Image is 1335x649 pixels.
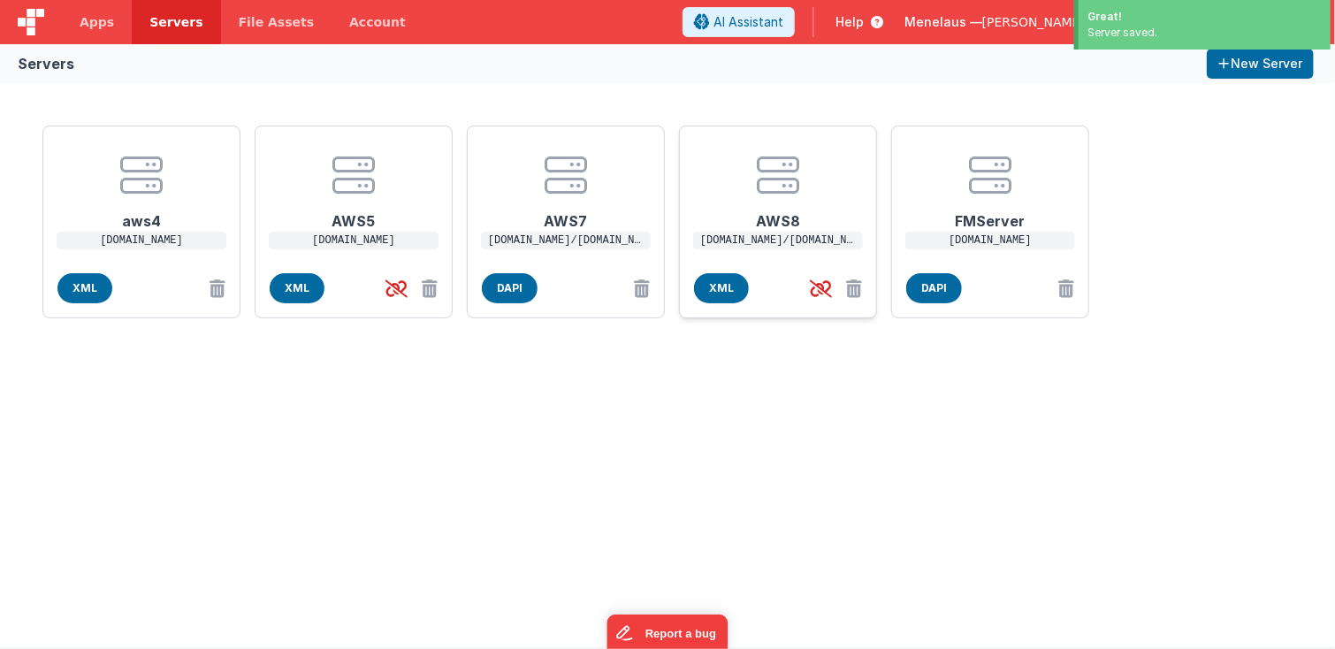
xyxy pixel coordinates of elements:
span: File Assets [239,13,315,31]
span: Menelaus — [904,13,982,31]
h1: AWS8 [707,196,849,232]
h1: AWS5 [283,196,424,232]
div: Great! [1087,9,1322,25]
span: DAPI [482,273,538,303]
span: XML [694,273,749,303]
button: New Server [1207,49,1314,79]
p: [DOMAIN_NAME]/[DOMAIN_NAME] [693,232,863,249]
span: [PERSON_NAME][EMAIL_ADDRESS][DOMAIN_NAME] [982,13,1301,31]
div: Server saved. [1087,25,1322,41]
span: Servers [149,13,202,31]
h1: AWS7 [495,196,637,232]
h1: aws4 [71,196,212,232]
span: Help [835,13,864,31]
div: Servers [18,53,74,74]
span: AI Assistant [713,13,783,31]
h1: FMServer [919,196,1061,232]
p: [DOMAIN_NAME] [269,232,439,249]
span: Apps [80,13,114,31]
button: AI Assistant [683,7,795,37]
button: Menelaus — [PERSON_NAME][EMAIL_ADDRESS][DOMAIN_NAME] [904,13,1321,31]
p: [DOMAIN_NAME] [57,232,226,249]
span: DAPI [906,273,962,303]
p: [DOMAIN_NAME]/[DOMAIN_NAME] [481,232,651,249]
span: XML [270,273,324,303]
p: [DOMAIN_NAME] [905,232,1075,249]
span: XML [57,273,112,303]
